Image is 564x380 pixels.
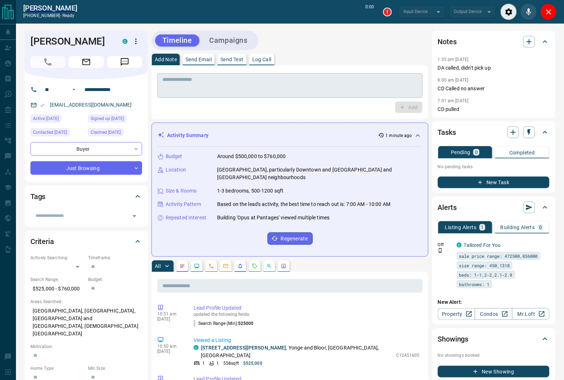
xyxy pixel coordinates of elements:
[438,202,457,213] h2: Alerts
[30,142,142,156] div: Buyer
[438,241,452,248] p: Off
[201,344,393,359] p: , Yonge and Bloor, [GEOGRAPHIC_DATA], [GEOGRAPHIC_DATA]
[268,232,313,245] button: Regenerate
[91,129,121,136] span: Claimed [DATE]
[202,360,205,367] p: 1
[509,150,535,155] p: Completed
[459,262,510,269] span: size range: 450,1318
[33,129,67,136] span: Contacted [DATE]
[70,85,78,94] button: Open
[281,263,287,269] svg: Agent Actions
[438,248,443,253] svg: Push Notification Only
[438,85,550,92] p: CD Called no answer
[216,360,219,367] p: 1
[157,344,183,349] p: 10:50 am
[23,4,77,12] a: [PERSON_NAME]
[438,57,469,62] p: 1:35 pm [DATE]
[157,311,183,317] p: 10:51 am
[166,153,182,160] p: Budget
[438,98,469,103] p: 7:01 am [DATE]
[208,263,214,269] svg: Calls
[475,150,478,155] p: 0
[166,214,206,222] p: Repeated Interest
[155,57,177,62] p: Add Note
[438,333,469,345] h2: Showings
[451,150,470,155] p: Pending
[223,360,239,367] p: 558 sqft
[30,236,54,247] h2: Criteria
[464,242,501,248] a: Tailored For You
[217,187,284,195] p: 1-3 bedrooms, 500-1200 sqft
[459,281,490,288] span: bathrooms: 1
[217,166,422,181] p: [GEOGRAPHIC_DATA], particularly Downtown and [GEOGRAPHIC_DATA] and [GEOGRAPHIC_DATA] neighbourhoods
[30,255,84,261] p: Actively Searching:
[40,103,45,108] svg: Email Valid
[438,127,456,138] h2: Tasks
[501,4,517,20] div: Audio Settings
[521,4,537,20] div: Mute
[459,252,538,260] span: sale price range: 472500,836000
[62,13,75,18] span: ready
[194,263,200,269] svg: Lead Browsing Activity
[438,106,550,113] p: CD pulled
[30,365,84,372] p: Home Type:
[438,64,550,72] p: DA called, didn't pick up
[30,283,84,295] p: $525,000 - $760,000
[194,312,420,317] p: updated the following fields:
[438,330,550,348] div: Showings
[237,263,243,269] svg: Listing Alerts
[88,128,142,139] div: Mon Sep 29 2025
[129,211,140,221] button: Open
[30,56,65,68] span: Call
[481,225,484,230] p: 1
[194,320,254,327] p: Search Range (Min) :
[512,308,550,320] a: Mr.Loft
[194,304,420,312] p: Lead Profile Updated
[220,57,244,62] p: Send Text
[438,298,550,306] p: New Alert:
[50,102,132,108] a: [EMAIL_ADDRESS][DOMAIN_NAME]
[438,78,469,83] p: 8:00 am [DATE]
[475,308,512,320] a: Condos
[30,161,142,175] div: Just Browsing
[30,115,84,125] div: Mon Oct 13 2025
[194,345,199,350] div: condos.ca
[252,57,271,62] p: Log Call
[223,263,229,269] svg: Emails
[30,276,84,283] p: Search Range:
[30,36,112,47] h1: [PERSON_NAME]
[23,12,77,19] p: [PHONE_NUMBER] -
[158,129,422,142] div: Activity Summary1 minute ago
[194,336,420,344] p: Viewed a Listing
[217,201,390,208] p: Based on the lead's activity, the best time to reach out is: 7:00 AM - 10:00 AM
[166,201,201,208] p: Activity Pattern
[88,255,142,261] p: Timeframe:
[88,365,142,372] p: Min Size:
[366,4,374,20] p: 0:00
[155,264,161,269] p: All
[123,39,128,44] div: condos.ca
[30,298,142,305] p: Areas Searched:
[438,352,550,359] p: No showings booked
[266,263,272,269] svg: Opportunities
[540,4,557,20] div: Close
[438,124,550,141] div: Tasks
[438,177,550,188] button: New Task
[252,263,258,269] svg: Requests
[201,345,286,351] a: [STREET_ADDRESS][PERSON_NAME]
[445,225,477,230] p: Listing Alerts
[30,343,142,350] p: Motivation:
[186,57,212,62] p: Send Email
[88,276,142,283] p: Budget:
[438,366,550,377] button: New Showing
[69,56,104,68] span: Email
[217,153,286,160] p: Around $500,000 to $760,000
[30,128,84,139] div: Wed Oct 01 2025
[30,188,142,205] div: Tags
[243,360,262,367] p: $525,000
[179,263,185,269] svg: Notes
[166,166,186,174] p: Location
[30,191,45,202] h2: Tags
[155,34,199,46] button: Timeline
